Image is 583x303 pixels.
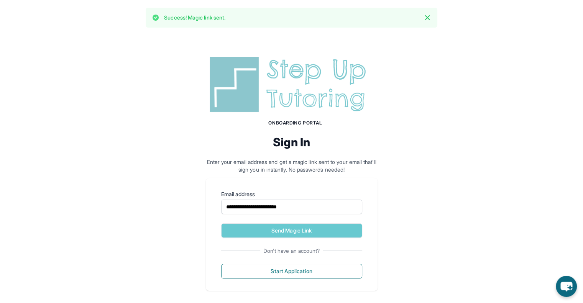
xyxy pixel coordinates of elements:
[556,276,577,297] button: chat-button
[221,223,362,238] button: Send Magic Link
[260,247,323,255] span: Don't have an account?
[221,190,362,198] label: Email address
[164,14,225,21] p: Success! Magic link sent.
[206,135,378,149] h2: Sign In
[206,158,378,174] p: Enter your email address and get a magic link sent to your email that'll sign you in instantly. N...
[221,264,362,278] button: Start Application
[206,54,378,115] img: Step Up Tutoring horizontal logo
[213,120,378,126] h1: Onboarding Portal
